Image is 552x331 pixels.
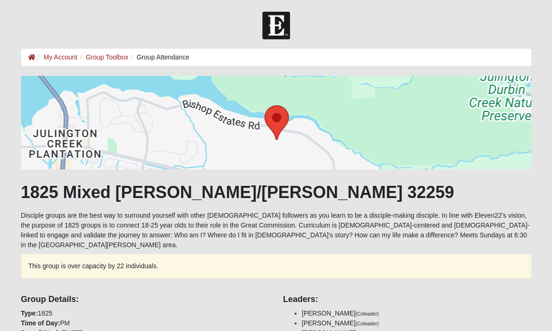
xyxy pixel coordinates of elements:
[21,294,269,305] h4: Group Details:
[21,254,531,279] div: This group is over capacity by 22 individuals.
[283,294,531,305] h4: Leaders:
[356,311,379,316] small: (Coleader)
[44,53,77,61] a: My Account
[128,52,189,62] li: Group Attendance
[21,309,38,317] strong: Type:
[262,12,290,39] img: Church of Eleven22 Logo
[21,182,531,202] h1: 1825 Mixed [PERSON_NAME]/[PERSON_NAME] 32259
[86,53,128,61] a: Group Toolbox
[302,309,531,318] li: [PERSON_NAME]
